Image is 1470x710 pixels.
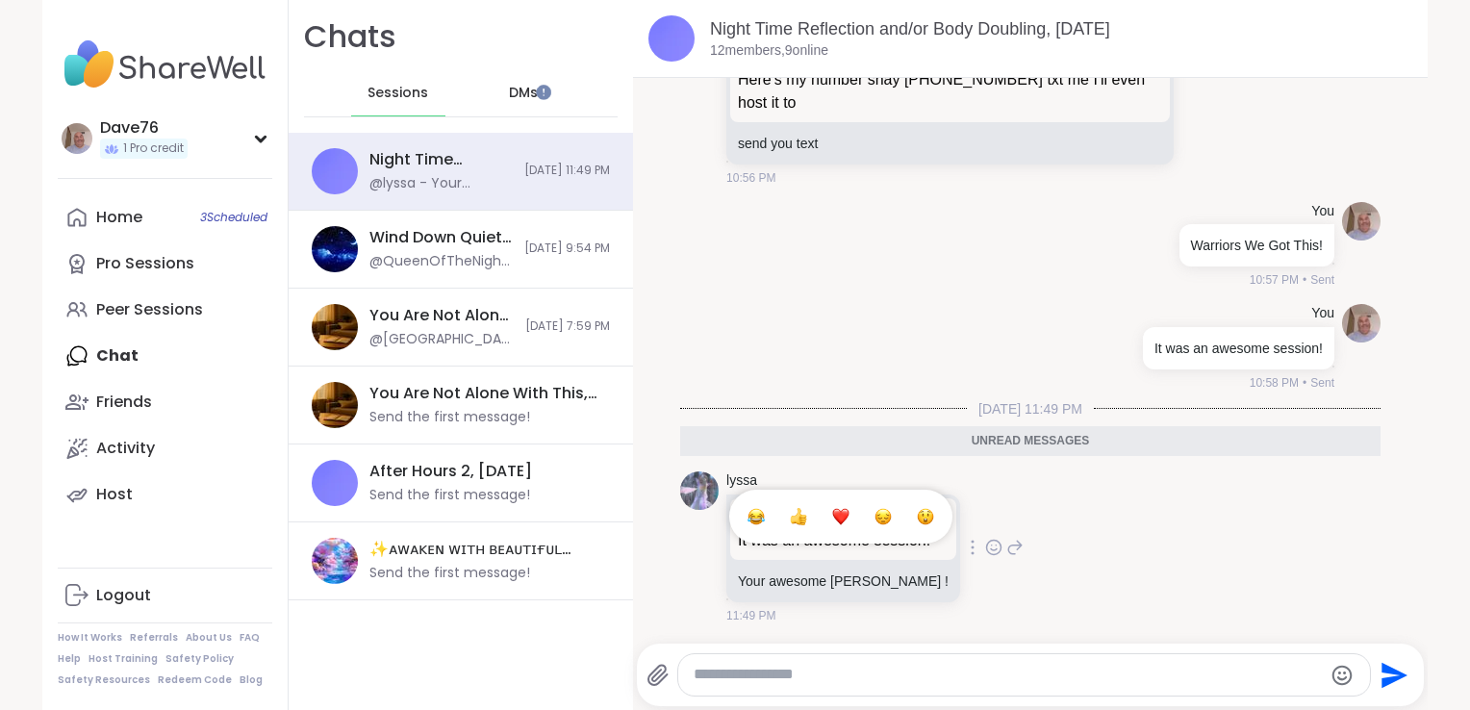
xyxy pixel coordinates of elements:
a: Blog [240,673,263,687]
div: Pro Sessions [96,253,194,274]
p: Your awesome [PERSON_NAME] ! [738,571,949,591]
img: Wind Down Quiet Body Doubling - Tuesday, Sep 02 [312,226,358,272]
span: 1 Pro credit [123,140,184,157]
button: Select Reaction: Astonished [906,497,945,536]
div: Peer Sessions [96,299,203,320]
span: DMs [509,84,538,103]
div: Send the first message! [369,564,530,583]
h4: You [1311,304,1334,323]
a: lyssa [726,471,757,491]
a: Activity [58,425,272,471]
img: You Are Not Alone With This, Sep 07 [312,382,358,428]
img: Night Time Reflection and/or Body Doubling, Sep 05 [648,15,695,62]
img: Night Time Reflection and/or Body Doubling, Sep 05 [312,148,358,194]
span: • [1303,374,1306,392]
span: • [1303,271,1306,289]
span: Sent [1310,271,1334,289]
img: ✨ᴀᴡᴀᴋᴇɴ ᴡɪᴛʜ ʙᴇᴀᴜᴛɪғᴜʟ sᴏᴜʟs✨, Sep 06 [312,538,358,584]
span: 10:56 PM [726,169,775,187]
a: Logout [58,572,272,619]
div: You Are Not Alone With This, [DATE] [369,305,514,326]
a: How It Works [58,631,122,645]
span: [DATE] 11:49 PM [967,399,1094,418]
button: Select Reaction: Heart [822,497,860,536]
button: Select Reaction: Joy [737,497,775,536]
a: Peer Sessions [58,287,272,333]
div: Send the first message! [369,408,530,427]
div: Dave76 [100,117,188,139]
span: 10:57 PM [1250,271,1299,289]
img: ShareWell Nav Logo [58,31,272,98]
a: About Us [186,631,232,645]
span: 10:58 PM [1250,374,1299,392]
p: Here's my number shay [PHONE_NUMBER] txt me I'll even host it to [738,68,1162,114]
span: Sessions [367,84,428,103]
div: @[GEOGRAPHIC_DATA] - Thank you everyone! [369,330,514,349]
div: Logout [96,585,151,606]
div: Home [96,207,142,228]
img: After Hours 2, Sep 08 [312,460,358,506]
p: 12 members, 9 online [710,41,828,61]
span: [DATE] 11:49 PM [524,163,610,179]
div: Night Time Reflection and/or Body Doubling, [DATE] [369,149,513,170]
iframe: Spotlight [536,85,551,100]
span: [DATE] 9:54 PM [524,241,610,257]
img: https://sharewell-space-live.sfo3.digitaloceanspaces.com/user-generated/9859c229-e659-410d-bee8-9... [1342,202,1381,241]
p: send you text [738,134,1162,153]
h4: You [1311,202,1334,221]
a: Safety Resources [58,673,150,687]
div: ✨ᴀᴡᴀᴋᴇɴ ᴡɪᴛʜ ʙᴇᴀᴜᴛɪғᴜʟ sᴏᴜʟs✨, [DATE] [369,539,598,560]
a: Help [58,652,81,666]
a: Pro Sessions [58,241,272,287]
span: 11:49 PM [726,607,775,624]
div: @QueenOfTheNight - yum! [369,252,513,271]
button: Send [1371,653,1414,697]
p: Warriors We Got This! [1191,236,1323,255]
a: Referrals [130,631,178,645]
div: After Hours 2, [DATE] [369,461,532,482]
p: It was an awesome session! [1154,339,1323,358]
a: Redeem Code [158,673,232,687]
button: Select Reaction: Thumbs up [779,497,818,536]
textarea: Type your message [694,665,1322,685]
h1: Chats [304,15,396,59]
span: 3 Scheduled [200,210,267,225]
span: Sent [1310,374,1334,392]
div: Activity [96,438,155,459]
a: Host [58,471,272,518]
div: Wind Down Quiet Body Doubling - [DATE] [369,227,513,248]
div: Unread messages [680,426,1381,457]
a: Home3Scheduled [58,194,272,241]
a: Safety Policy [165,652,234,666]
span: [DATE] 7:59 PM [525,318,610,335]
div: Friends [96,392,152,413]
a: Host Training [89,652,158,666]
div: Host [96,484,133,505]
a: Night Time Reflection and/or Body Doubling, [DATE] [710,19,1110,38]
div: @lyssa - Your awesome [PERSON_NAME] ! [369,174,513,193]
img: https://sharewell-space-live.sfo3.digitaloceanspaces.com/user-generated/9859c229-e659-410d-bee8-9... [1342,304,1381,342]
img: You Are Not Alone With This, Sep 02 [312,304,358,350]
img: https://sharewell-space-live.sfo3.digitaloceanspaces.com/user-generated/666f9ab0-b952-44c3-ad34-f... [680,471,719,510]
img: Dave76 [62,123,92,154]
div: Send the first message! [369,486,530,505]
a: FAQ [240,631,260,645]
div: You Are Not Alone With This, [DATE] [369,383,598,404]
a: Friends [58,379,272,425]
button: Emoji picker [1331,664,1354,687]
button: Select Reaction: Sad [864,497,902,536]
